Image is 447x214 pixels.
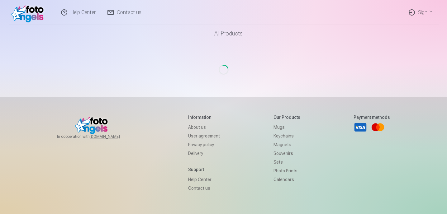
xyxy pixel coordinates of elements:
a: Calendars [273,175,300,184]
a: Delivery [188,149,220,158]
h5: Support [188,166,220,173]
a: Sets [273,158,300,166]
img: /v1 [11,2,47,22]
a: Privacy policy [188,140,220,149]
a: Help Center [188,175,220,184]
a: [DOMAIN_NAME] [90,134,135,139]
a: Photo prints [273,166,300,175]
a: Mastercard [371,120,385,134]
h5: Payment methods [354,114,390,120]
a: All products [197,25,250,42]
a: Magnets [273,140,300,149]
a: Contact us [188,184,220,193]
a: Souvenirs [273,149,300,158]
span: In cooperation with [57,134,135,139]
a: Mugs [273,123,300,132]
a: User agreement [188,132,220,140]
a: Visa [354,120,367,134]
a: Keychains [273,132,300,140]
a: About us [188,123,220,132]
h5: Information [188,114,220,120]
h5: Our products [273,114,300,120]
